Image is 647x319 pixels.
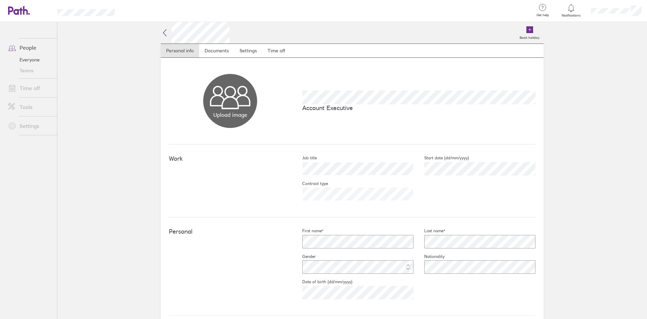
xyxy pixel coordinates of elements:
a: Notifications [560,3,582,18]
label: Contract type [291,181,328,186]
a: Documents [199,44,234,57]
label: Date of birth (dd/mm/yyyy) [291,279,352,285]
label: Nationality [413,254,444,259]
label: Job title [291,155,317,161]
label: Last name* [413,228,445,234]
a: Book holiday [516,22,544,44]
a: Personal info [161,44,199,57]
a: Everyone [3,54,57,65]
label: Gender [291,254,316,259]
a: Settings [3,119,57,133]
label: Start date (dd/mm/yyyy) [413,155,469,161]
h4: Personal [169,228,291,235]
h4: Work [169,155,291,162]
span: Get help [532,13,554,17]
label: First name* [291,228,323,234]
a: Time off [3,81,57,95]
a: People [3,41,57,54]
a: Tools [3,100,57,114]
label: Book holiday [516,34,544,40]
a: Settings [234,44,262,57]
span: Notifications [560,14,582,18]
a: Time off [262,44,290,57]
p: Account Executive [302,104,535,111]
a: Teams [3,65,57,76]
